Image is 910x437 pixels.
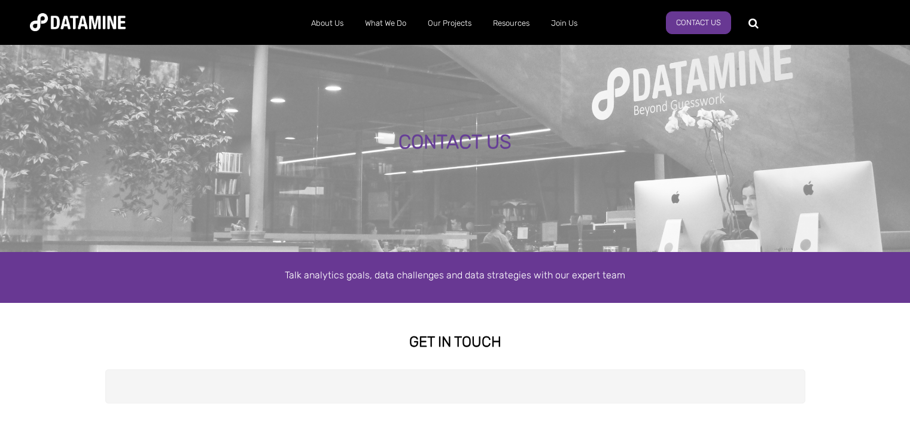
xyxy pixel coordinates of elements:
strong: GET IN TOUCH [409,333,501,350]
a: What We Do [354,8,417,39]
a: About Us [300,8,354,39]
img: Datamine [30,13,126,31]
a: Join Us [540,8,588,39]
a: Resources [482,8,540,39]
div: CONTACT US [106,132,804,153]
a: Contact Us [666,11,731,34]
span: Talk analytics goals, data challenges and data strategies with our expert team [285,269,625,281]
a: Our Projects [417,8,482,39]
